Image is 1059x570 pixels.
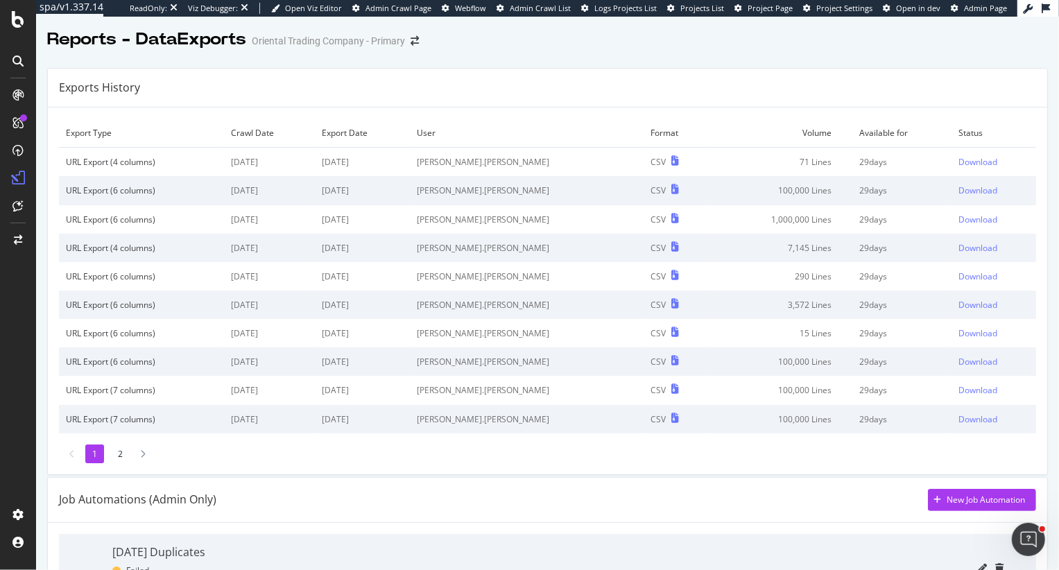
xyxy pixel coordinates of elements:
div: Oriental Trading Company - Primary [252,34,405,48]
div: arrow-right-arrow-left [411,36,419,46]
td: Export Date [315,119,410,148]
span: Open Viz Editor [285,3,342,13]
td: [DATE] [315,234,410,262]
td: [PERSON_NAME].[PERSON_NAME] [410,262,644,291]
a: Logs Projects List [581,3,657,14]
div: URL Export (7 columns) [66,384,217,396]
div: CSV [651,242,666,254]
div: URL Export (6 columns) [66,299,217,311]
td: [PERSON_NAME].[PERSON_NAME] [410,376,644,404]
td: [DATE] [224,148,315,177]
td: [DATE] [224,405,315,433]
div: ReadOnly: [130,3,167,14]
td: 29 days [852,205,952,234]
div: Exports History [59,80,140,96]
a: Download [959,356,1029,368]
td: 29 days [852,148,952,177]
td: 100,000 Lines [712,176,852,205]
td: Format [644,119,711,148]
div: Download [959,413,998,425]
td: 7,145 Lines [712,234,852,262]
div: Download [959,384,998,396]
td: Crawl Date [224,119,315,148]
button: New Job Automation [928,489,1036,511]
td: [PERSON_NAME].[PERSON_NAME] [410,148,644,177]
li: 2 [111,444,130,463]
td: [PERSON_NAME].[PERSON_NAME] [410,291,644,319]
a: Open Viz Editor [271,3,342,14]
a: Download [959,413,1029,425]
div: Download [959,356,998,368]
div: Download [959,327,998,339]
iframe: Intercom live chat [1012,523,1045,556]
td: [DATE] [224,234,315,262]
td: 29 days [852,291,952,319]
td: 100,000 Lines [712,405,852,433]
div: New Job Automation [947,494,1025,506]
div: [DATE] Duplicates [112,544,205,560]
div: Reports - DataExports [47,28,246,51]
a: Project Page [734,3,793,14]
div: URL Export (7 columns) [66,413,217,425]
td: [DATE] [315,176,410,205]
span: Project Settings [816,3,872,13]
td: 100,000 Lines [712,347,852,376]
td: [DATE] [224,205,315,234]
a: Download [959,156,1029,168]
a: Webflow [442,3,486,14]
td: [PERSON_NAME].[PERSON_NAME] [410,405,644,433]
td: Available for [852,119,952,148]
td: Export Type [59,119,224,148]
td: 29 days [852,176,952,205]
td: 1,000,000 Lines [712,205,852,234]
td: [DATE] [224,319,315,347]
li: 1 [85,444,104,463]
div: CSV [651,156,666,168]
td: 290 Lines [712,262,852,291]
div: Download [959,242,998,254]
div: CSV [651,356,666,368]
td: [DATE] [315,319,410,347]
td: [PERSON_NAME].[PERSON_NAME] [410,347,644,376]
a: Download [959,214,1029,225]
td: Volume [712,119,852,148]
td: 29 days [852,405,952,433]
a: Admin Crawl Page [352,3,431,14]
div: URL Export (6 columns) [66,214,217,225]
td: 15 Lines [712,319,852,347]
td: [DATE] [315,262,410,291]
td: [PERSON_NAME].[PERSON_NAME] [410,205,644,234]
td: 29 days [852,347,952,376]
div: URL Export (4 columns) [66,242,217,254]
div: URL Export (6 columns) [66,327,217,339]
td: [DATE] [315,405,410,433]
div: CSV [651,327,666,339]
a: Download [959,327,1029,339]
div: Download [959,270,998,282]
a: Download [959,299,1029,311]
td: 100,000 Lines [712,376,852,404]
td: [DATE] [315,291,410,319]
a: Project Settings [803,3,872,14]
td: [PERSON_NAME].[PERSON_NAME] [410,319,644,347]
span: Webflow [455,3,486,13]
a: Projects List [667,3,724,14]
div: Viz Debugger: [188,3,238,14]
div: CSV [651,214,666,225]
div: Job Automations (Admin Only) [59,492,216,508]
div: URL Export (4 columns) [66,156,217,168]
div: Download [959,184,998,196]
a: Admin Crawl List [497,3,571,14]
td: [DATE] [315,148,410,177]
a: Open in dev [883,3,940,14]
a: Download [959,242,1029,254]
div: Download [959,214,998,225]
td: [DATE] [315,205,410,234]
div: Download [959,299,998,311]
td: 29 days [852,262,952,291]
div: URL Export (6 columns) [66,270,217,282]
td: Status [952,119,1036,148]
span: Admin Crawl Page [365,3,431,13]
td: [PERSON_NAME].[PERSON_NAME] [410,176,644,205]
td: [DATE] [315,376,410,404]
